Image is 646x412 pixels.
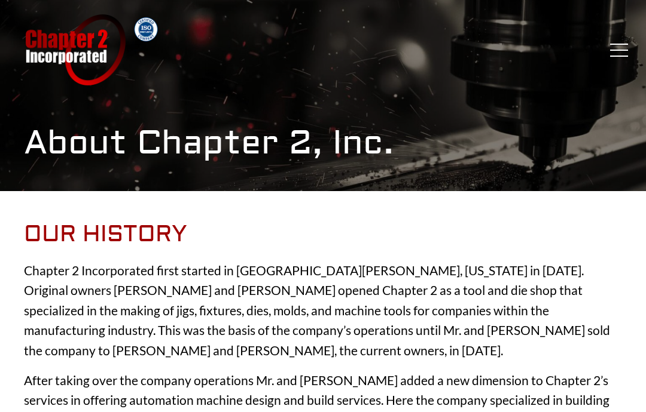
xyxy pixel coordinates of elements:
button: Menu [610,44,628,57]
p: Chapter 2 Incorporated first started in [GEOGRAPHIC_DATA][PERSON_NAME], [US_STATE] in [DATE]. Ori... [24,260,622,361]
h1: About Chapter 2, Inc. [24,123,622,163]
a: Chapter 2 Incorporated [24,14,126,85]
h2: Our History [24,221,622,248]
